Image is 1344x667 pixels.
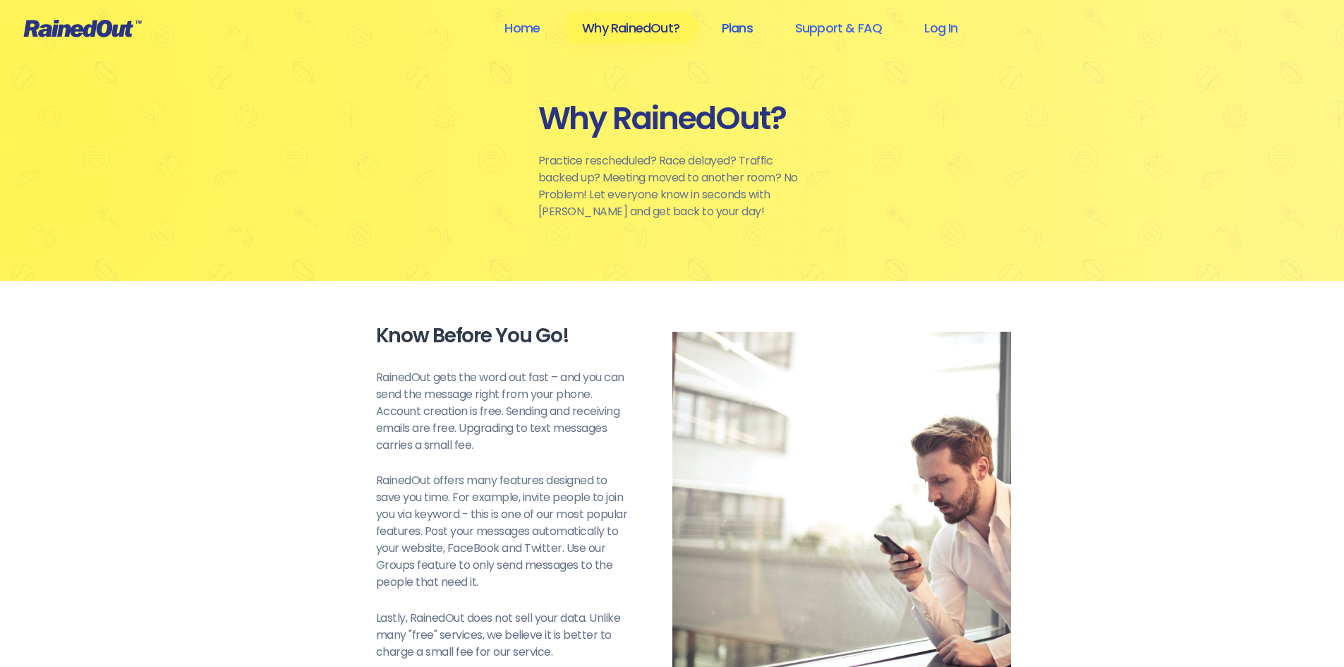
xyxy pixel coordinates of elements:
[538,152,806,220] p: Practice rescheduled? Race delayed? Traffic backed up? Meeting moved to another room? No Problem!...
[376,369,630,454] p: RainedOut gets the word out fast – and you can send the message right from your phone. Account cr...
[376,472,630,591] p: RainedOut offers many features designed to save you time. For example, invite people to join you ...
[376,610,630,661] p: Lastly, RainedOut does not sell your data. Unlike many "free" services, we believe it is better t...
[777,12,900,44] a: Support & FAQ
[906,12,976,44] a: Log In
[376,323,630,348] div: Know Before You Go!
[538,99,806,138] div: Why RainedOut?
[564,12,698,44] a: Why RainedOut?
[486,12,558,44] a: Home
[703,12,771,44] a: Plans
